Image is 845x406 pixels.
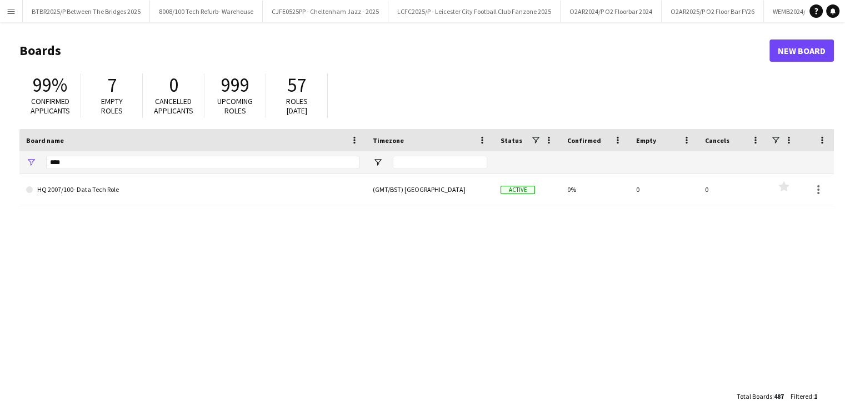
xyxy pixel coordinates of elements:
span: Active [501,186,535,194]
span: Roles [DATE] [286,96,308,116]
button: LCFC2025/P - Leicester City Football Club Fanzone 2025 [388,1,561,22]
button: Open Filter Menu [373,157,383,167]
input: Timezone Filter Input [393,156,487,169]
div: 0 [698,174,767,205]
button: 8008/100 Tech Refurb- Warehouse [150,1,263,22]
div: 0% [561,174,629,205]
span: 99% [33,73,67,97]
span: Confirmed [567,136,601,145]
span: Filtered [791,392,812,400]
button: BTBR2025/P Between The Bridges 2025 [23,1,150,22]
span: Cancels [705,136,729,145]
span: Confirmed applicants [31,96,70,116]
span: 0 [169,73,178,97]
div: 0 [629,174,698,205]
a: New Board [769,39,834,62]
span: 7 [107,73,117,97]
span: 999 [221,73,249,97]
div: (GMT/BST) [GEOGRAPHIC_DATA] [366,174,494,205]
button: O2AR2025/P O2 Floor Bar FY26 [662,1,764,22]
span: Total Boards [737,392,772,400]
span: 57 [287,73,306,97]
span: Empty [636,136,656,145]
button: CJFE0525PP - Cheltenham Jazz - 2025 [263,1,388,22]
span: Empty roles [101,96,123,116]
a: HQ 2007/100- Data Tech Role [26,174,359,205]
span: Status [501,136,522,145]
button: Open Filter Menu [26,157,36,167]
span: Upcoming roles [217,96,253,116]
h1: Boards [19,42,769,59]
input: Board name Filter Input [46,156,359,169]
span: Board name [26,136,64,145]
span: 1 [814,392,817,400]
button: O2AR2024/P O2 Floorbar 2024 [561,1,662,22]
span: Timezone [373,136,404,145]
span: Cancelled applicants [154,96,193,116]
span: 487 [774,392,784,400]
